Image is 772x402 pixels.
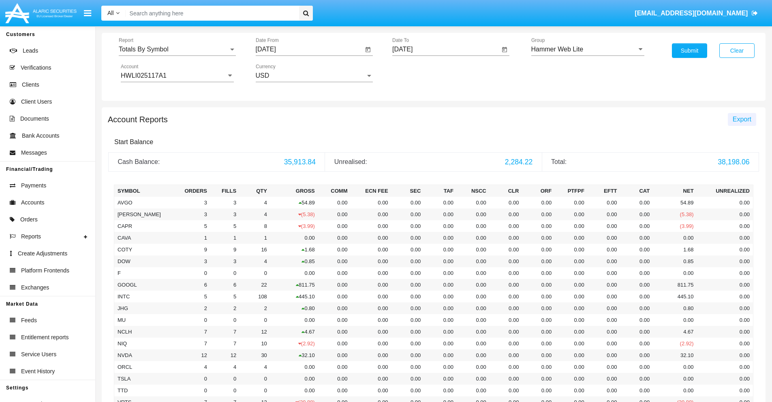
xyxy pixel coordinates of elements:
[697,349,753,361] td: 0.00
[457,232,490,244] td: 0.00
[270,338,318,349] td: (2.92)
[318,302,351,314] td: 0.00
[620,185,653,197] th: CAT
[522,185,555,197] th: ORF
[620,267,653,279] td: 0.00
[210,279,240,291] td: 6
[22,132,60,140] span: Bank Accounts
[351,314,391,326] td: 0.00
[620,232,653,244] td: 0.00
[270,302,318,314] td: 0.80
[697,291,753,302] td: 0.00
[284,158,316,166] span: 35,913.84
[551,157,712,167] div: Total:
[23,47,38,55] span: Leads
[270,326,318,338] td: 4.67
[21,64,51,72] span: Verifications
[391,255,424,267] td: 0.00
[240,197,270,208] td: 4
[424,326,457,338] td: 0.00
[588,185,620,197] th: EFTT
[490,232,522,244] td: 0.00
[620,338,653,349] td: 0.00
[522,291,555,302] td: 0.00
[114,220,170,232] td: CAPR
[22,81,39,89] span: Clients
[555,279,588,291] td: 0.00
[21,367,55,376] span: Event History
[555,185,588,197] th: PTFPF
[490,244,522,255] td: 0.00
[391,208,424,220] td: 0.00
[270,208,318,220] td: (5.38)
[21,333,69,342] span: Entitlement reports
[522,338,555,349] td: 0.00
[500,45,509,55] button: Open calendar
[101,9,126,17] a: All
[490,338,522,349] td: 0.00
[697,244,753,255] td: 0.00
[653,338,697,349] td: (2.92)
[351,279,391,291] td: 0.00
[620,255,653,267] td: 0.00
[588,197,620,208] td: 0.00
[170,326,210,338] td: 7
[522,314,555,326] td: 0.00
[318,208,351,220] td: 0.00
[240,255,270,267] td: 4
[391,220,424,232] td: 0.00
[351,255,391,267] td: 0.00
[351,220,391,232] td: 0.00
[522,255,555,267] td: 0.00
[210,255,240,267] td: 3
[240,291,270,302] td: 108
[457,220,490,232] td: 0.00
[391,291,424,302] td: 0.00
[210,232,240,244] td: 1
[318,338,351,349] td: 0.00
[210,185,240,197] th: Fills
[351,326,391,338] td: 0.00
[170,208,210,220] td: 3
[522,267,555,279] td: 0.00
[424,220,457,232] td: 0.00
[108,116,168,123] h5: Account Reports
[733,116,751,123] span: Export
[457,302,490,314] td: 0.00
[391,349,424,361] td: 0.00
[522,326,555,338] td: 0.00
[170,255,210,267] td: 3
[697,279,753,291] td: 0.00
[351,302,391,314] td: 0.00
[114,232,170,244] td: CAVA
[653,197,697,208] td: 54.89
[391,326,424,338] td: 0.00
[588,255,620,267] td: 0.00
[588,279,620,291] td: 0.00
[653,267,697,279] td: 0.00
[170,338,210,349] td: 7
[457,255,490,267] td: 0.00
[490,208,522,220] td: 0.00
[114,244,170,255] td: COTY
[318,326,351,338] td: 0.00
[351,349,391,361] td: 0.00
[490,255,522,267] td: 0.00
[522,302,555,314] td: 0.00
[555,326,588,338] td: 0.00
[490,279,522,291] td: 0.00
[697,220,753,232] td: 0.00
[240,185,270,197] th: Qty
[391,279,424,291] td: 0.00
[424,232,457,244] td: 0.00
[256,72,269,79] span: USD
[588,244,620,255] td: 0.00
[21,181,46,190] span: Payments
[270,185,318,197] th: Gross
[240,244,270,255] td: 16
[318,185,351,197] th: Comm
[653,279,697,291] td: 811.75
[555,208,588,220] td: 0.00
[170,267,210,279] td: 0
[318,314,351,326] td: 0.00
